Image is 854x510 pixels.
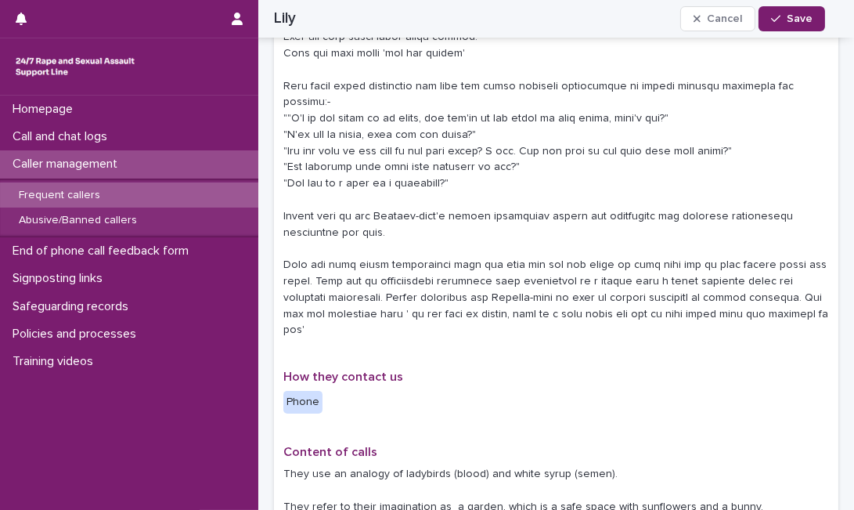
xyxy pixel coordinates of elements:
p: Call and chat logs [6,129,120,144]
p: Signposting links [6,271,115,286]
p: Caller management [6,157,130,172]
p: Safeguarding records [6,299,141,314]
span: Cancel [707,13,742,24]
p: Frequent callers [6,189,113,202]
p: Policies and processes [6,327,149,342]
span: Save [787,13,813,24]
span: How they contact us [283,371,403,383]
p: Abusive/Banned callers [6,214,150,227]
p: Homepage [6,102,85,117]
button: Cancel [680,6,755,31]
button: Save [759,6,825,31]
img: rhQMoQhaT3yELyF149Cw [13,51,138,82]
h2: Lily [274,9,296,27]
span: Content of calls [283,446,377,458]
p: End of phone call feedback form [6,244,201,259]
div: Phone [283,391,323,414]
p: Training videos [6,354,106,369]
